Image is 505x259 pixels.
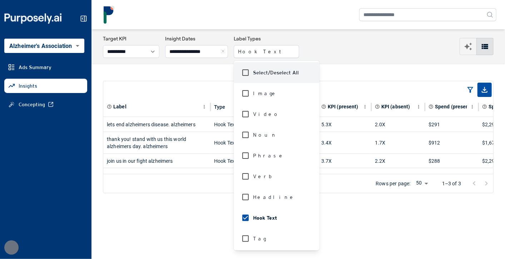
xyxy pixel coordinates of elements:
div: 2.0X [375,117,421,132]
label: Select/Deselect All [253,69,299,76]
button: Hook Text [234,45,299,58]
div: Alzheimer's Association [4,39,84,53]
span: Label [113,103,127,110]
span: Video [253,111,280,118]
div: Hook Text [214,132,261,153]
span: Concepting [19,101,45,108]
span: Ads Summary [19,64,51,71]
div: 50 [414,179,431,188]
svg: Aggregate KPI value of all ads where label is present [321,104,326,109]
svg: Total spend on all ads where label is present [429,104,434,109]
div: Type [214,104,226,110]
h3: Insight Dates [165,35,228,42]
ul: Hook Text [234,61,320,250]
svg: Aggregate KPI value of all ads where label is absent [375,104,380,109]
a: Concepting [4,97,87,112]
button: KPI (absent) column menu [414,102,423,111]
span: Spend (present) [435,103,472,110]
svg: Total spend on all ads where label is absent [482,104,487,109]
span: Headline [253,194,296,201]
button: Label column menu [200,102,209,111]
span: Image [253,90,278,97]
div: $288 [429,154,475,168]
div: $912 [429,132,475,153]
h3: Target KPI [103,35,159,42]
p: 1–3 of 3 [442,180,461,187]
button: KPI (present) column menu [361,102,370,111]
div: join us in our fight alzheimers [107,154,207,168]
span: Verb [253,173,274,180]
span: Export as CSV [477,83,492,97]
p: Rows per page: [376,180,410,187]
div: 3.4X [321,132,368,153]
a: Ads Summary [4,60,87,74]
div: Hook Text [214,154,261,168]
button: Spend (present) column menu [468,102,477,111]
div: 2.2X [375,154,421,168]
span: KPI (present) [328,103,358,110]
svg: Element or component part of the ad [107,104,112,109]
h3: Label Types [234,35,299,42]
div: thank you! stand with us this world alzheimers day. alzheimers [107,132,207,153]
div: 1.7X [375,132,421,153]
div: lets end alzheimers disease. alzheimers [107,117,207,132]
img: logo [100,6,118,24]
div: $291 [429,117,475,132]
span: Hook Text [253,214,277,221]
span: Tag [253,235,266,242]
span: Insights [19,82,37,89]
div: 5.3X [321,117,368,132]
a: Insights [4,79,87,93]
span: Phrase [253,152,285,159]
div: Hook Text [214,117,261,132]
span: KPI (absent) [381,103,410,110]
div: 3.7X [321,154,368,168]
span: Noun [253,131,277,138]
button: Close [220,45,228,58]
